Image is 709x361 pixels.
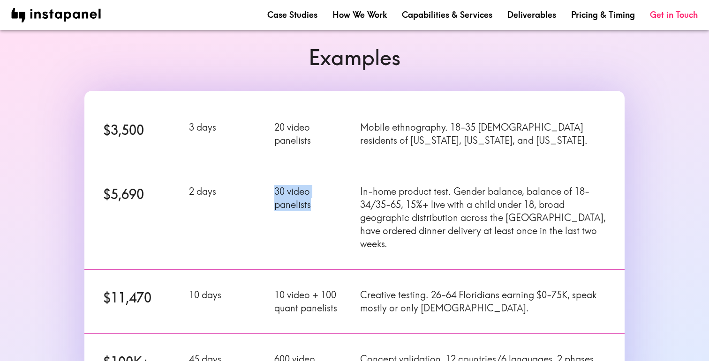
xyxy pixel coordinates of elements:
[267,9,317,21] a: Case Studies
[332,9,387,21] a: How We Work
[274,121,349,147] p: 20 video panelists
[571,9,635,21] a: Pricing & Timing
[103,288,178,307] h6: $11,470
[103,185,178,203] h6: $5,690
[360,185,606,250] p: In-home product test. Gender balance, balance of 18-34/35-65, 15%+ live with a child under 18, br...
[84,43,625,72] h6: Examples
[189,121,264,134] p: 3 days
[650,9,698,21] a: Get in Touch
[507,9,556,21] a: Deliverables
[274,185,349,211] p: 30 video panelists
[274,288,349,315] p: 10 video + 100 quant panelists
[360,288,606,315] p: Creative testing. 26-64 Floridians earning $0-75K, speak mostly or only [DEMOGRAPHIC_DATA].
[189,185,264,198] p: 2 days
[360,121,606,147] p: Mobile ethnography. 18-35 [DEMOGRAPHIC_DATA] residents of [US_STATE], [US_STATE], and [US_STATE].
[11,8,101,22] img: instapanel
[189,288,264,302] p: 10 days
[103,121,178,139] h6: $3,500
[402,9,492,21] a: Capabilities & Services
